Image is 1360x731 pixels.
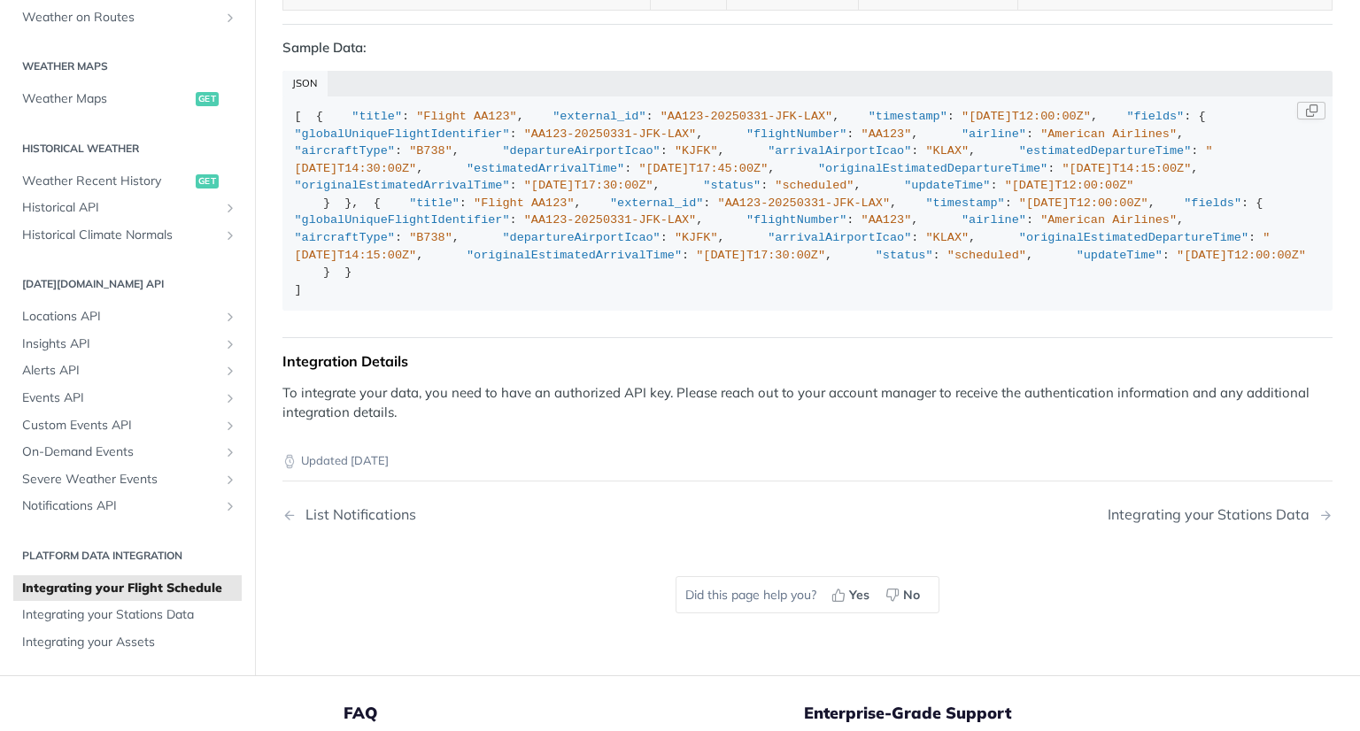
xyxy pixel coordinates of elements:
button: Show subpages for Severe Weather Events [223,473,237,487]
span: "updateTime" [1077,249,1163,262]
span: Weather on Routes [22,9,219,27]
strong: Sample Data: [282,39,367,56]
a: Alerts APIShow subpages for Alerts API [13,358,242,385]
span: "globalUniqueFlightIdentifier" [295,213,510,227]
button: Show subpages for On-Demand Events [223,446,237,460]
span: "KLAX" [926,231,970,244]
a: Severe Weather EventsShow subpages for Severe Weather Events [13,466,242,493]
span: "AA123-20250331-JFK-LAX" [524,127,696,141]
div: List Notifications [297,506,416,523]
a: Locations APIShow subpages for Locations API [13,304,242,331]
p: To integrate your data, you need to have an authorized API key. Please reach out to your account ... [282,383,1333,423]
span: "KLAX" [926,144,970,158]
span: "[DATE]T14:30:00Z" [295,144,1213,175]
h2: Platform DATA integration [13,548,242,564]
div: Did this page help you? [676,576,939,613]
span: "flightNumber" [746,213,846,227]
span: "originalEstimatedDepartureTime" [818,162,1047,175]
button: Show subpages for Insights API [223,337,237,351]
span: "updateTime" [904,179,990,192]
span: "originalEstimatedArrivalTime" [295,179,510,192]
span: Weather Recent History [22,173,191,190]
h2: Weather Maps [13,59,242,75]
span: "AA123-20250331-JFK-LAX" [718,196,890,210]
span: "flightNumber" [746,127,846,141]
span: "estimatedArrivalTime" [467,162,624,175]
span: "[DATE]T12:00:00Z" [1177,249,1306,262]
button: Show subpages for Custom Events API [223,419,237,433]
span: "aircraftType" [295,231,395,244]
span: "[DATE]T12:00:00Z" [962,110,1091,123]
span: "fields" [1126,110,1184,123]
a: Weather Mapsget [13,86,242,112]
span: "status" [876,249,933,262]
span: Yes [849,586,869,604]
span: Alerts API [22,363,219,381]
span: "arrivalAirportIcao" [768,144,911,158]
span: "American Airlines" [1040,127,1177,141]
span: "external_id" [610,196,703,210]
span: "status" [703,179,761,192]
a: On-Demand EventsShow subpages for On-Demand Events [13,440,242,466]
span: "timestamp" [926,196,1005,210]
div: Integration Details [282,352,1333,370]
span: "[DATE]T17:30:00Z" [524,179,653,192]
span: Locations API [22,309,219,327]
span: get [196,174,219,189]
span: "globalUniqueFlightIdentifier" [295,127,510,141]
a: Integrating your Stations Data [13,603,242,629]
a: Events APIShow subpages for Events API [13,385,242,412]
span: "[DATE]T14:15:00Z" [1062,162,1191,175]
a: Insights APIShow subpages for Insights API [13,331,242,358]
span: "[DATE]T12:00:00Z" [1019,196,1148,210]
span: Events API [22,389,219,407]
span: "departureAirportIcao" [502,144,660,158]
span: "airline" [962,127,1026,141]
h5: Enterprise-Grade Support [804,703,1218,724]
span: "[DATE]T17:45:00Z" [638,162,768,175]
a: Integrating your Flight Schedule [13,575,242,602]
button: Yes [825,581,879,608]
span: Historical Climate Normals [22,227,219,244]
a: Integrating your Assets [13,630,242,657]
span: "B738" [409,144,452,158]
span: Integrating your Flight Schedule [22,580,237,597]
button: Show subpages for Historical Climate Normals [223,228,237,242]
span: On-Demand Events [22,444,219,462]
span: "AA123" [862,213,912,227]
span: Severe Weather Events [22,471,219,489]
span: "AA123-20250331-JFK-LAX" [524,213,696,227]
span: "Flight AA123" [416,110,516,123]
span: "title" [409,196,460,210]
button: Show subpages for Notifications API [223,500,237,514]
p: Updated [DATE] [282,452,1333,470]
a: Notifications APIShow subpages for Notifications API [13,494,242,520]
a: Historical APIShow subpages for Historical API [13,196,242,222]
button: Copy Code [1297,102,1325,119]
span: "departureAirportIcao" [502,231,660,244]
span: get [196,92,219,106]
span: "scheduled" [775,179,854,192]
button: Show subpages for Weather on Routes [223,11,237,25]
span: "[DATE]T14:15:00Z" [295,231,1271,262]
span: "estimatedDepartureTime" [1019,144,1191,158]
span: Insights API [22,335,219,353]
span: "airline" [962,213,1026,227]
span: Integrating your Assets [22,635,237,652]
span: "aircraftType" [295,144,395,158]
span: "[DATE]T12:00:00Z" [1005,179,1134,192]
span: "originalEstimatedDepartureTime" [1019,231,1248,244]
button: Show subpages for Locations API [223,311,237,325]
span: Custom Events API [22,417,219,435]
span: No [903,586,920,604]
span: "originalEstimatedArrivalTime" [467,249,682,262]
span: "KJFK" [675,231,718,244]
span: Historical API [22,200,219,218]
span: "[DATE]T17:30:00Z" [696,249,825,262]
span: "American Airlines" [1040,213,1177,227]
button: Show subpages for Events API [223,391,237,405]
span: Notifications API [22,498,219,516]
span: "fields" [1184,196,1241,210]
h2: Historical Weather [13,141,242,157]
span: "arrivalAirportIcao" [768,231,911,244]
